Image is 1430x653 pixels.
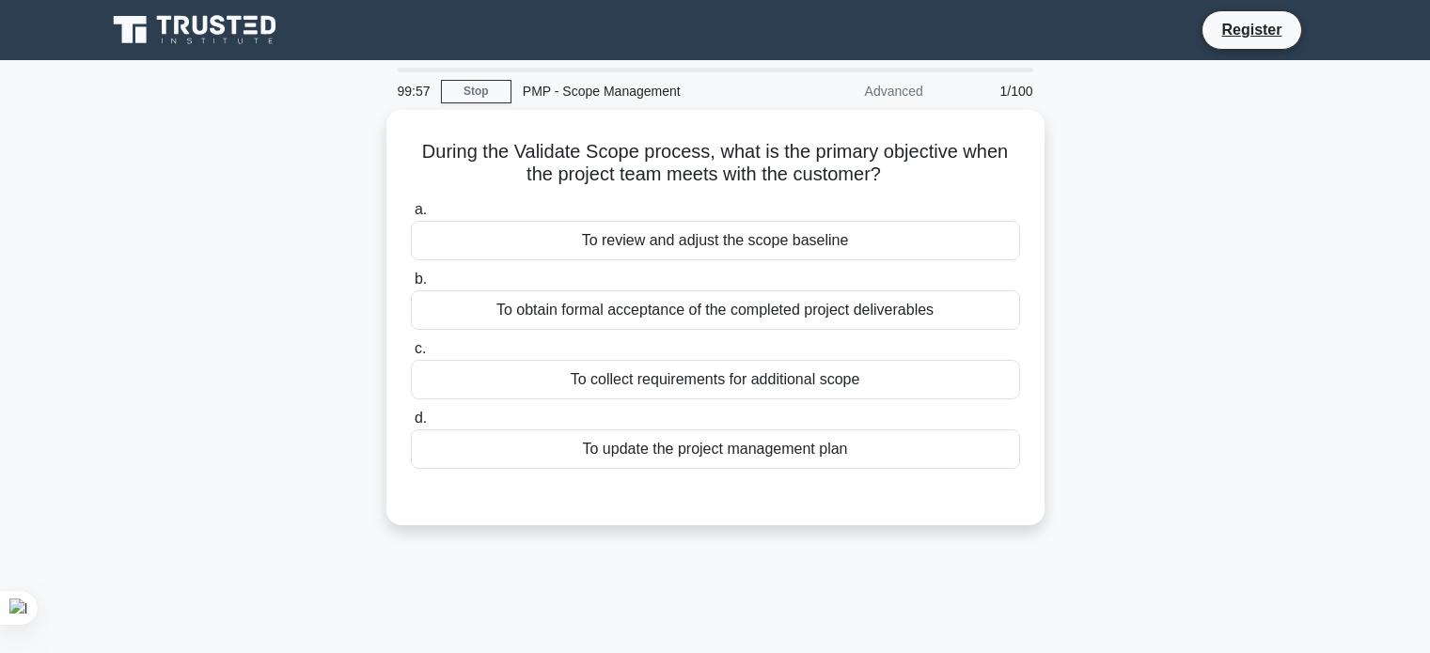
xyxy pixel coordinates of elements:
[415,410,427,426] span: d.
[409,140,1022,187] h5: During the Validate Scope process, what is the primary objective when the project team meets with...
[441,80,511,103] a: Stop
[511,72,770,110] div: PMP - Scope Management
[411,290,1020,330] div: To obtain formal acceptance of the completed project deliverables
[411,360,1020,399] div: To collect requirements for additional scope
[415,201,427,217] span: a.
[770,72,935,110] div: Advanced
[411,429,1020,469] div: To update the project management plan
[1210,18,1293,41] a: Register
[935,72,1045,110] div: 1/100
[386,72,441,110] div: 99:57
[411,221,1020,260] div: To review and adjust the scope baseline
[415,271,427,287] span: b.
[415,340,426,356] span: c.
